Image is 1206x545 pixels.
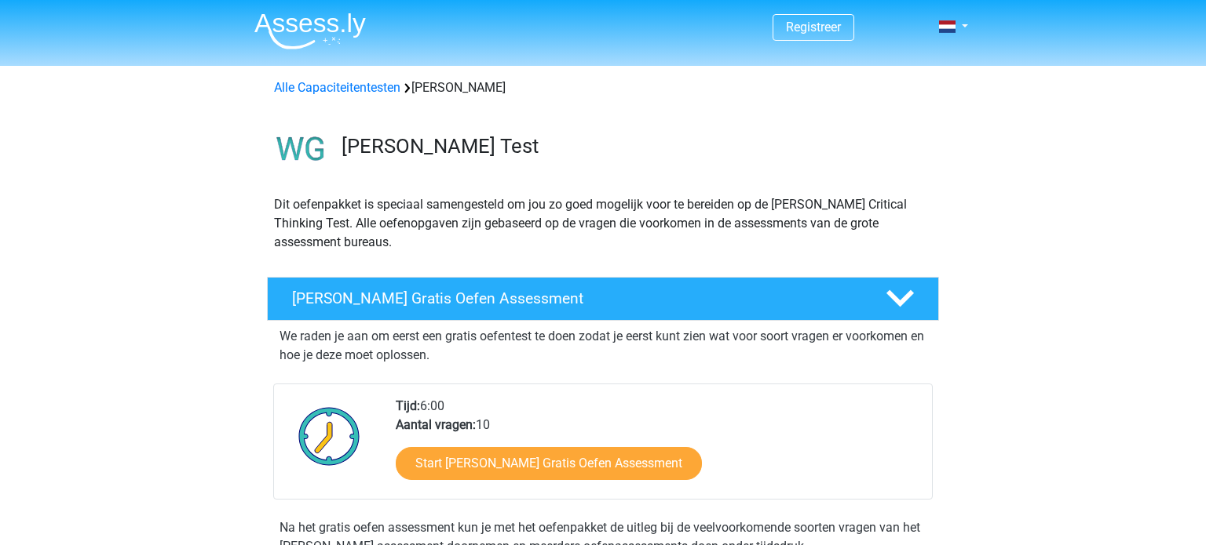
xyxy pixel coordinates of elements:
h4: [PERSON_NAME] Gratis Oefen Assessment [292,289,861,307]
p: Dit oefenpakket is speciaal samengesteld om jou zo goed mogelijk voor te bereiden op de [PERSON_N... [274,195,932,252]
b: Tijd: [396,398,420,413]
div: [PERSON_NAME] [268,78,938,97]
a: Alle Capaciteitentesten [274,80,400,95]
b: Aantal vragen: [396,417,476,432]
img: Klok [290,397,369,475]
div: 6:00 10 [384,397,931,499]
img: Assessly [254,13,366,49]
a: Start [PERSON_NAME] Gratis Oefen Assessment [396,447,702,480]
p: We raden je aan om eerst een gratis oefentest te doen zodat je eerst kunt zien wat voor soort vra... [280,327,926,365]
a: [PERSON_NAME] Gratis Oefen Assessment [261,277,945,321]
a: Registreer [786,20,841,35]
h3: [PERSON_NAME] Test [342,134,926,158]
img: watson glaser [268,116,334,183]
